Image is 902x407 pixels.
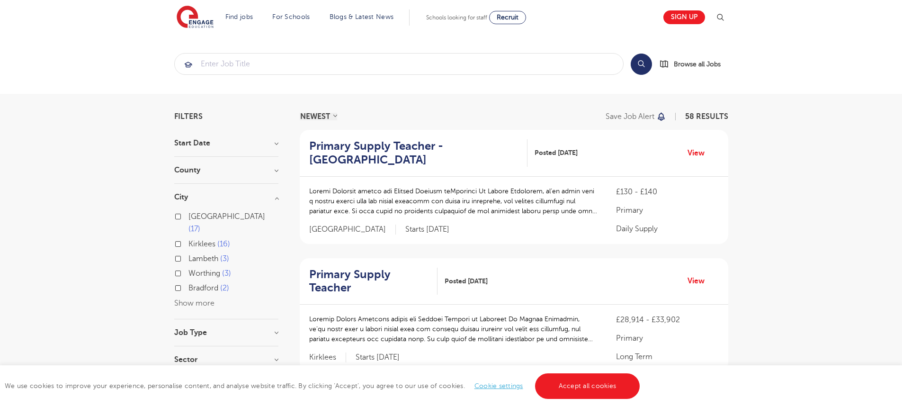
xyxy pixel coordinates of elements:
img: Engage Education [177,6,214,29]
p: Starts [DATE] [356,353,400,362]
span: Bradford [188,284,218,292]
input: Lambeth 3 [188,254,195,261]
h3: Start Date [174,139,278,147]
p: Daily Supply [616,223,718,235]
span: Kirklees [309,353,346,362]
span: 3 [220,254,229,263]
a: Primary Supply Teacher [309,268,438,295]
p: Loremip Dolors Ametcons adipis eli Seddoei Tempori ut Laboreet Do Magnaa Enimadmin, ve’qu nostr e... [309,314,598,344]
a: Accept all cookies [535,373,640,399]
a: For Schools [272,13,310,20]
span: Browse all Jobs [674,59,721,70]
span: 16 [217,240,230,248]
h3: Job Type [174,329,278,336]
h2: Primary Supply Teacher [309,268,430,295]
span: 17 [188,225,200,233]
input: Bradford 2 [188,284,195,290]
input: Submit [175,54,623,74]
button: Search [631,54,652,75]
a: View [688,275,712,287]
a: View [688,147,712,159]
span: 3 [222,269,231,278]
span: 58 RESULTS [685,112,728,121]
span: Posted [DATE] [535,148,578,158]
a: Browse all Jobs [660,59,728,70]
span: Kirklees [188,240,215,248]
input: [GEOGRAPHIC_DATA] 17 [188,212,195,218]
h3: County [174,166,278,174]
span: Lambeth [188,254,218,263]
span: Recruit [497,14,518,21]
span: [GEOGRAPHIC_DATA] [188,212,265,221]
p: £28,914 - £33,902 [616,314,718,326]
h3: City [174,193,278,201]
p: Loremi Dolorsit ametco adi Elitsed Doeiusm teMporinci Ut Labore Etdolorem, al’en admin veni q nos... [309,186,598,216]
span: Worthing [188,269,220,278]
span: Schools looking for staff [426,14,487,21]
h2: Primary Supply Teacher - [GEOGRAPHIC_DATA] [309,139,520,167]
a: Primary Supply Teacher - [GEOGRAPHIC_DATA] [309,139,527,167]
input: Kirklees 16 [188,240,195,246]
input: Worthing 3 [188,269,195,275]
h3: Sector [174,356,278,363]
button: Save job alert [606,113,667,120]
p: Starts [DATE] [405,225,449,235]
p: Primary [616,205,718,216]
span: We use cookies to improve your experience, personalise content, and analyse website traffic. By c... [5,382,642,389]
span: [GEOGRAPHIC_DATA] [309,225,396,235]
p: Save job alert [606,113,654,120]
button: Show more [174,299,214,308]
a: Blogs & Latest News [330,13,394,20]
p: Long Term [616,351,718,362]
a: Sign up [663,10,705,24]
span: 2 [220,284,229,292]
a: Recruit [489,11,526,24]
a: Find jobs [225,13,253,20]
div: Submit [174,53,624,75]
span: Filters [174,113,203,120]
p: Primary [616,333,718,344]
a: Cookie settings [474,382,523,389]
span: Posted [DATE] [445,276,488,286]
p: £130 - £140 [616,186,718,198]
